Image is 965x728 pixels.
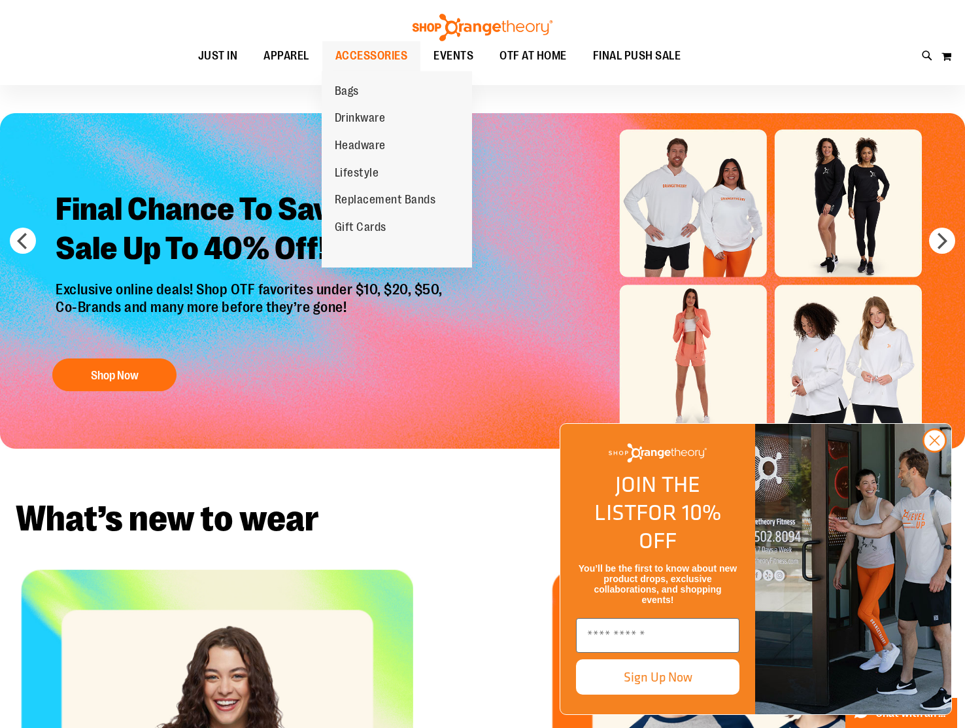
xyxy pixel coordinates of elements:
span: JUST IN [198,41,238,71]
span: ACCESSORIES [335,41,408,71]
span: Replacement Bands [335,193,436,209]
span: FOR 10% OFF [636,496,721,557]
a: APPAREL [250,41,322,71]
span: APPAREL [263,41,309,71]
h2: Final Chance To Save - Sale Up To 40% Off! [46,180,456,281]
button: Close dialog [923,428,947,453]
p: Exclusive online deals! Shop OTF favorites under $10, $20, $50, Co-Brands and many more before th... [46,281,456,345]
span: You’ll be the first to know about new product drops, exclusive collaborations, and shopping events! [579,563,737,605]
a: Lifestyle [322,160,392,187]
span: EVENTS [433,41,473,71]
a: Drinkware [322,105,399,132]
a: EVENTS [420,41,486,71]
a: OTF AT HOME [486,41,580,71]
h2: What’s new to wear [16,501,949,537]
a: Headware [322,132,399,160]
span: JOIN THE LIST [594,468,700,529]
button: Shop Now [52,358,177,391]
span: FINAL PUSH SALE [593,41,681,71]
a: Gift Cards [322,214,399,241]
a: Bags [322,78,372,105]
span: Headware [335,139,386,155]
span: Bags [335,84,359,101]
img: Shop Orangetheory [609,443,707,462]
a: JUST IN [185,41,251,71]
button: Sign Up Now [576,659,739,695]
input: Enter email [576,618,739,653]
a: Final Chance To Save -Sale Up To 40% Off! Exclusive online deals! Shop OTF favorites under $10, $... [46,180,456,398]
a: ACCESSORIES [322,41,421,71]
button: next [929,228,955,254]
button: prev [10,228,36,254]
span: Gift Cards [335,220,386,237]
span: Lifestyle [335,166,379,182]
a: Replacement Bands [322,186,449,214]
span: OTF AT HOME [499,41,567,71]
div: FLYOUT Form [547,410,965,728]
ul: ACCESSORIES [322,71,472,268]
img: Shop Orangtheory [755,424,951,714]
span: Drinkware [335,111,386,128]
a: FINAL PUSH SALE [580,41,694,71]
img: Shop Orangetheory [411,14,554,41]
